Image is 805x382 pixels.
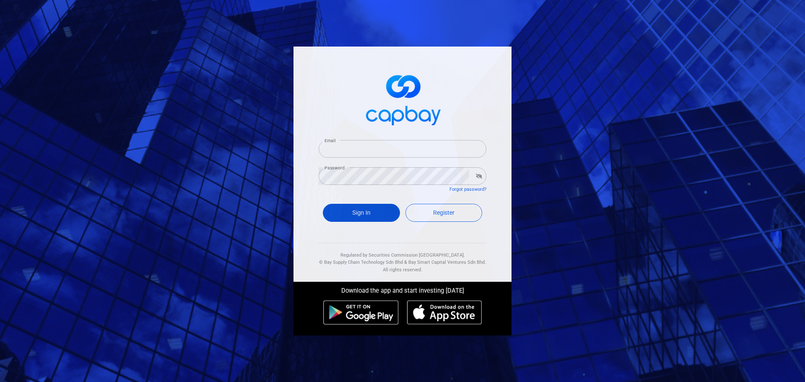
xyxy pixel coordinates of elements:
span: © Bay Supply Chain Technology Sdn Bhd [319,260,403,265]
label: Password [325,165,345,171]
a: Register [405,204,483,222]
img: logo [361,68,444,130]
button: Sign In [323,204,400,222]
img: android [323,300,399,325]
span: Register [433,209,454,216]
img: ios [407,300,482,325]
div: Regulated by Securities Commission [GEOGRAPHIC_DATA]. & All rights reserved. [319,243,486,274]
div: Download the app and start investing [DATE] [287,282,518,296]
span: Bay Smart Capital Ventures Sdn Bhd. [408,260,486,265]
label: Email [325,138,335,144]
a: Forgot password? [449,187,486,192]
